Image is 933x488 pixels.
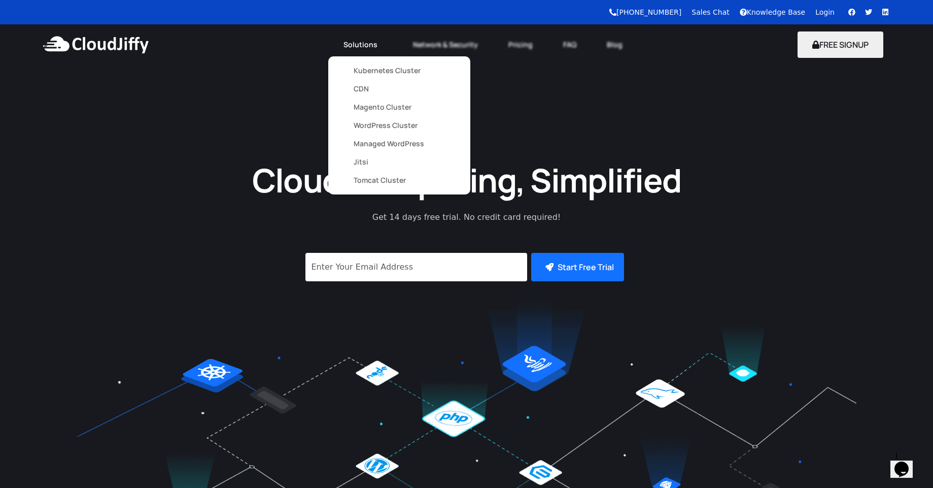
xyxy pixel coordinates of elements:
a: Knowledge Base [740,8,806,16]
a: Sales Chat [692,8,729,16]
input: Enter Your Email Address [305,253,527,281]
a: Kubernetes Cluster [354,61,445,80]
a: Jitsi [354,153,445,171]
h1: Cloud Computing, Simplified [238,159,695,201]
a: [PHONE_NUMBER] [609,8,681,16]
button: FREE SIGNUP [798,31,883,58]
a: CDN [354,80,445,98]
button: Start Free Trial [531,253,624,281]
a: Tomcat Cluster [354,171,445,189]
a: Magento Cluster [354,98,445,116]
a: WordPress Cluster [354,116,445,135]
a: FAQ [548,34,592,56]
a: Login [815,8,835,16]
a: Managed WordPress [354,135,445,153]
iframe: chat widget [890,447,923,478]
a: Solutions [328,34,398,56]
a: Network & Security [398,34,493,56]
a: FREE SIGNUP [798,39,883,50]
a: Pricing [493,34,548,56]
a: Blog [592,34,638,56]
p: Get 14 days free trial. No credit card required! [327,211,606,223]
